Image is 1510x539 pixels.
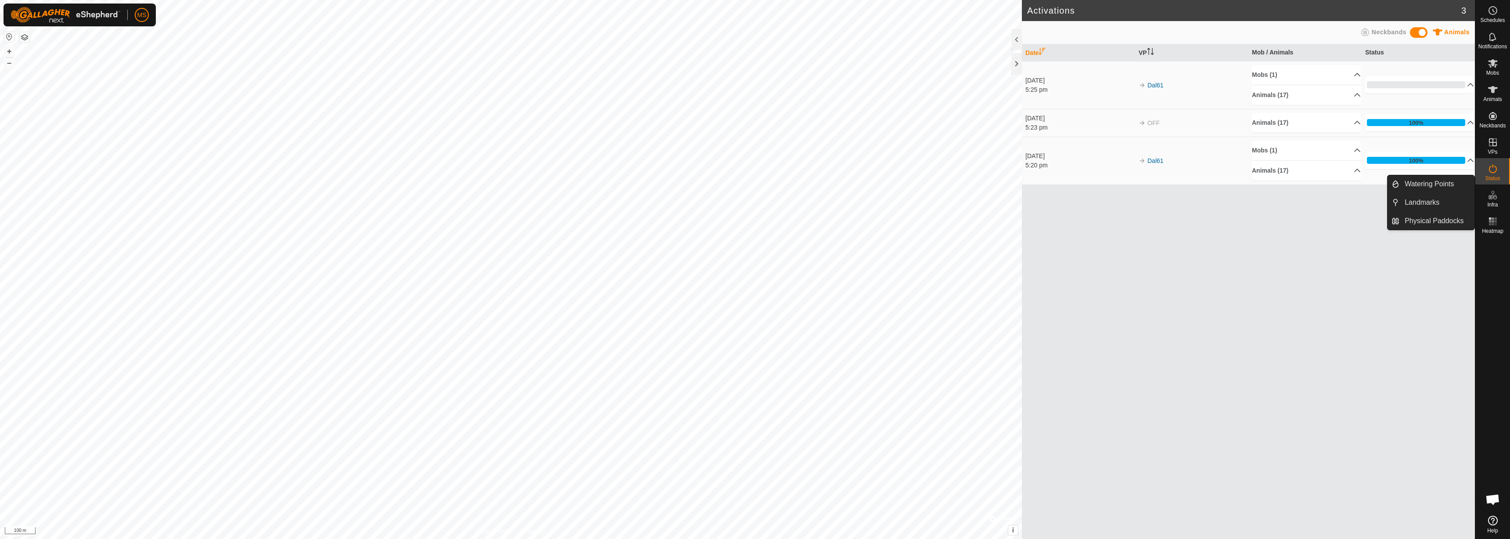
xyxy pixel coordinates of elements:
li: Landmarks [1388,194,1474,211]
p-accordion-header: 100% [1365,152,1474,169]
span: Help [1487,528,1498,533]
span: Animals [1483,97,1502,102]
div: 100% [1367,157,1465,164]
p-accordion-header: Animals (17) [1252,113,1361,133]
span: Animals [1444,29,1470,36]
span: Notifications [1478,44,1507,49]
th: Date [1022,44,1135,61]
h2: Activations [1027,5,1461,16]
img: arrow [1139,119,1146,127]
img: arrow [1139,157,1146,164]
div: 5:23 pm [1025,123,1134,132]
p-accordion-header: Animals (17) [1252,85,1361,105]
a: Watering Points [1399,175,1474,193]
li: Physical Paddocks [1388,212,1474,230]
span: OFF [1147,119,1160,127]
div: [DATE] [1025,114,1134,123]
div: [DATE] [1025,152,1134,161]
div: 5:25 pm [1025,85,1134,94]
p-accordion-header: 0% [1365,76,1474,94]
a: Privacy Policy [476,528,509,535]
button: + [4,46,14,57]
li: Watering Points [1388,175,1474,193]
button: i [1008,525,1018,535]
button: – [4,58,14,68]
div: 5:20 pm [1025,161,1134,170]
th: Status [1362,44,1475,61]
span: Infra [1487,202,1498,207]
th: Mob / Animals [1248,44,1362,61]
p-sorticon: Activate to sort [1039,49,1046,56]
p-accordion-header: 100% [1365,114,1474,131]
span: Heatmap [1482,228,1503,234]
a: Physical Paddocks [1399,212,1474,230]
span: VPs [1488,149,1497,155]
span: Watering Points [1405,179,1454,189]
div: 100% [1409,119,1424,127]
span: 3 [1461,4,1466,17]
a: Landmarks [1399,194,1474,211]
p-accordion-header: Mobs (1) [1252,141,1361,160]
a: Contact Us [520,528,546,535]
th: VP [1135,44,1248,61]
p-accordion-header: Mobs (1) [1252,65,1361,85]
span: MS [137,11,147,20]
span: Landmarks [1405,197,1439,208]
span: Neckbands [1479,123,1506,128]
span: Schedules [1480,18,1505,23]
div: Open chat [1480,486,1506,513]
div: 100% [1409,156,1424,165]
button: Reset Map [4,32,14,42]
span: Status [1485,176,1500,181]
div: 0% [1367,81,1465,88]
div: 100% [1367,119,1465,126]
p-sorticon: Activate to sort [1147,49,1154,56]
span: Physical Paddocks [1405,216,1463,226]
a: Help [1475,512,1510,537]
span: Mobs [1486,70,1499,76]
p-accordion-header: Animals (17) [1252,161,1361,181]
span: Neckbands [1372,29,1406,36]
button: Map Layers [19,32,30,43]
img: arrow [1139,82,1146,89]
a: Dal61 [1147,82,1164,89]
a: Dal61 [1147,157,1164,164]
div: [DATE] [1025,76,1134,85]
img: Gallagher Logo [11,7,120,23]
span: i [1012,526,1014,534]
